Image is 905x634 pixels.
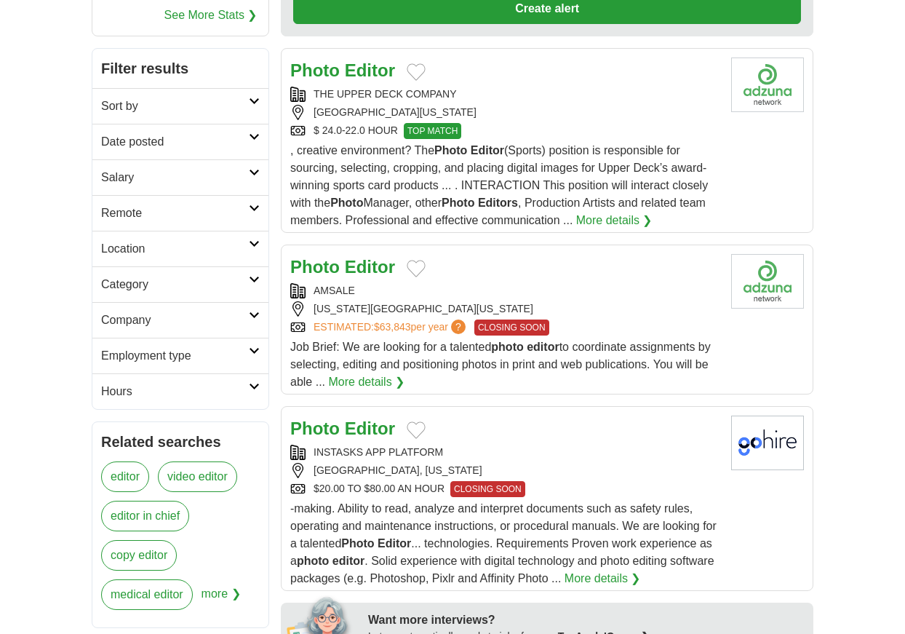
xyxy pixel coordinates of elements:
a: See More Stats ❯ [164,7,258,24]
span: more ❯ [202,579,241,619]
a: More details ❯ [565,570,641,587]
span: -making. Ability to read, analyze and interpret documents such as safety rules, operating and mai... [290,502,717,585]
a: editor in chief [101,501,189,531]
h2: Sort by [101,98,249,115]
a: copy editor [101,540,177,571]
a: editor [101,461,149,492]
div: [GEOGRAPHIC_DATA], [US_STATE] [290,463,719,478]
h2: Category [101,276,249,293]
a: Employment type [92,338,268,373]
strong: Editor [345,419,395,438]
div: [US_STATE][GEOGRAPHIC_DATA][US_STATE] [290,301,719,317]
a: More details ❯ [576,212,653,229]
strong: Photo [290,257,340,277]
strong: Photo [330,197,363,209]
strong: Photo [434,144,467,156]
strong: Editor [471,144,504,156]
a: ESTIMATED:$63,843per year? [314,320,469,336]
a: Company [92,302,268,338]
div: INSTASKS APP PLATFORM [290,445,719,460]
a: Location [92,231,268,266]
h2: Salary [101,169,249,186]
div: $20.00 TO $80.00 AN HOUR [290,481,719,497]
div: AMSALE [290,283,719,298]
strong: photo [297,555,329,567]
div: THE UPPER DECK COMPANY [290,87,719,102]
img: Company logo [731,58,804,112]
a: Date posted [92,124,268,159]
a: medical editor [101,579,193,610]
div: Want more interviews? [368,611,805,629]
strong: Editor [378,537,411,550]
a: video editor [158,461,237,492]
span: CLOSING SOON [450,481,525,497]
a: Sort by [92,88,268,124]
strong: Photo [341,537,374,550]
strong: editor [332,555,364,567]
span: , creative environment? The (Sports) position is responsible for sourcing, selecting, cropping, a... [290,144,708,226]
a: Salary [92,159,268,195]
img: Company logo [731,416,804,470]
div: [GEOGRAPHIC_DATA][US_STATE] [290,105,719,120]
img: Company logo [731,254,804,309]
strong: Editor [345,257,395,277]
a: More details ❯ [328,373,404,391]
strong: Photo [290,60,340,80]
h2: Remote [101,205,249,222]
a: Photo Editor [290,419,395,438]
h2: Hours [101,383,249,400]
strong: photo [491,341,523,353]
div: $ 24.0-22.0 HOUR [290,123,719,139]
span: TOP MATCH [404,123,461,139]
h2: Related searches [101,431,260,453]
strong: Photo [290,419,340,438]
button: Add to favorite jobs [407,421,426,439]
h2: Filter results [92,49,268,88]
a: Remote [92,195,268,231]
h2: Company [101,312,249,329]
span: CLOSING SOON [474,320,549,336]
a: Category [92,266,268,302]
button: Add to favorite jobs [407,260,426,277]
span: $63,843 [374,321,411,333]
span: ? [451,320,466,334]
strong: editor [527,341,559,353]
button: Add to favorite jobs [407,63,426,81]
a: Photo Editor [290,257,395,277]
span: Job Brief: We are looking for a talented to coordinate assignments by selecting, editing and posi... [290,341,711,388]
h2: Location [101,240,249,258]
strong: Photo [442,197,474,209]
h2: Employment type [101,347,249,365]
h2: Date posted [101,133,249,151]
strong: Editor [345,60,395,80]
strong: Editors [478,197,518,209]
a: Photo Editor [290,60,395,80]
a: Hours [92,373,268,409]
